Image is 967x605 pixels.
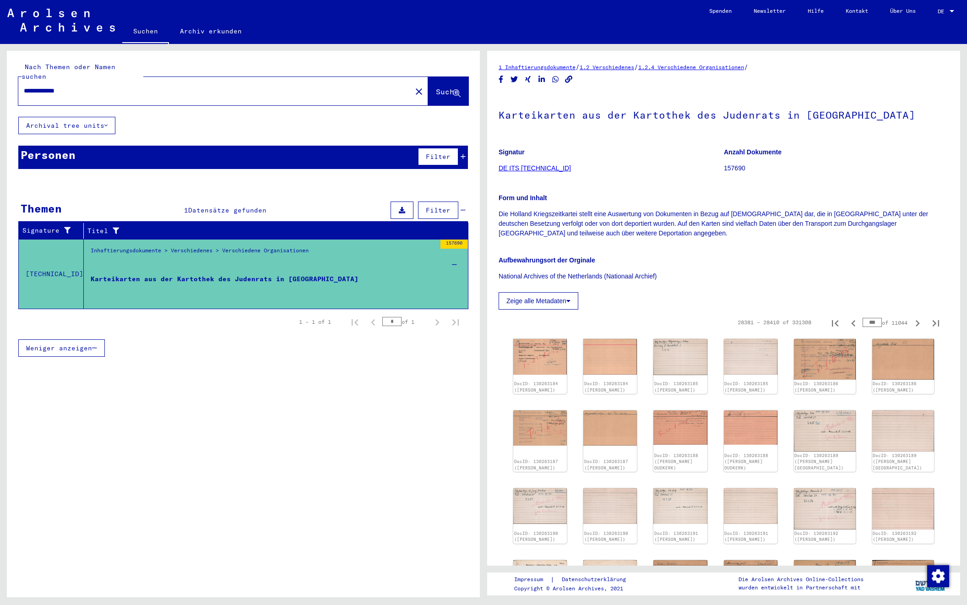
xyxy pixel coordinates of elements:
[863,318,908,327] div: of 11044
[844,313,863,332] button: Previous page
[873,531,917,542] a: DocID: 130263192 ([PERSON_NAME])
[583,410,637,446] img: 002.jpg
[576,63,580,71] span: /
[87,226,450,236] div: Titel
[584,531,628,542] a: DocID: 130263190 ([PERSON_NAME])
[583,560,637,596] img: 002.jpg
[499,256,595,264] b: Aufbewahrungsort der Orginale
[913,572,948,595] img: yv_logo.png
[7,9,115,32] img: Arolsen_neg.svg
[21,147,76,163] div: Personen
[426,206,451,214] span: Filter
[514,584,637,593] p: Copyright © Arolsen Archives, 2021
[724,531,768,542] a: DocID: 130263191 ([PERSON_NAME])
[440,240,468,249] div: 157690
[724,339,777,375] img: 002.jpg
[510,74,519,85] button: Share on Twitter
[653,488,707,524] img: 001.jpg
[184,206,188,214] span: 1
[413,86,424,97] mat-icon: close
[410,82,428,100] button: Clear
[739,583,864,592] p: wurden entwickelt in Partnerschaft mit
[499,64,576,71] a: 1 Inhaftierungsdokumente
[537,74,547,85] button: Share on LinkedIn
[739,575,864,583] p: Die Arolsen Archives Online-Collections
[580,64,634,71] a: 1.2 Verschiedenes
[794,410,856,452] img: 001.jpg
[18,339,105,357] button: Weniger anzeigen
[22,63,115,81] mat-label: Nach Themen oder Namen suchen
[938,8,948,15] span: DE
[654,381,698,392] a: DocID: 130263185 ([PERSON_NAME])
[514,459,558,470] a: DocID: 130263187 ([PERSON_NAME])
[499,148,525,156] b: Signatur
[513,410,567,446] img: 001.jpg
[496,74,506,85] button: Share on Facebook
[169,20,253,42] a: Archiv erkunden
[872,488,934,529] img: 002.jpg
[87,223,459,238] div: Titel
[514,575,550,584] a: Impressum
[794,339,856,380] img: 001.jpg
[653,410,707,445] img: 001.jpg
[794,531,838,542] a: DocID: 130263192 ([PERSON_NAME])
[908,313,927,332] button: Next page
[346,313,364,331] button: First page
[724,560,777,595] img: 002.jpg
[499,94,949,134] h1: Karteikarten aus der Kartothek des Judenrats in [GEOGRAPHIC_DATA]
[583,339,637,375] img: 002.jpg
[826,313,844,332] button: First page
[554,575,637,584] a: Datenschutzerklärung
[564,74,574,85] button: Copy link
[724,410,777,445] img: 002.jpg
[724,453,768,470] a: DocID: 130263188 ([PERSON_NAME] OUDKERK)
[724,488,777,524] img: 002.jpg
[744,63,748,71] span: /
[428,77,468,105] button: Suche
[653,339,707,375] img: 001.jpg
[428,313,446,331] button: Next page
[299,318,331,326] div: 1 – 1 of 1
[426,153,451,161] span: Filter
[514,531,558,542] a: DocID: 130263190 ([PERSON_NAME])
[91,246,309,278] div: Inhaftierungsdokumente > Verschiedenes > Verschiedene Organisationen
[927,313,945,332] button: Last page
[19,239,84,309] td: [TECHNICAL_ID]
[634,63,638,71] span: /
[551,74,560,85] button: Share on WhatsApp
[21,200,62,217] div: Themen
[794,488,856,530] img: 001.jpg
[499,272,949,281] p: National Archives of the Netherlands (Nationaal Archief)
[499,292,578,310] button: Zeige alle Metadaten
[514,381,558,392] a: DocID: 130263184 ([PERSON_NAME])
[653,560,707,596] img: 001.jpg
[927,565,949,587] img: Zustimmung ändern
[513,339,567,375] img: 001.jpg
[499,164,571,172] a: DE ITS [TECHNICAL_ID]
[638,64,744,71] a: 1.2.4 Verschiedene Organisationen
[583,488,637,524] img: 002.jpg
[523,74,533,85] button: Share on Xing
[513,488,567,524] img: 001.jpg
[22,226,76,235] div: Signature
[514,575,637,584] div: |
[188,206,266,214] span: Datensätze gefunden
[91,274,359,302] div: Karteikarten aus der Kartothek des Judenrats in [GEOGRAPHIC_DATA]
[436,87,459,96] span: Suche
[873,453,922,470] a: DocID: 130263189 ([PERSON_NAME] [GEOGRAPHIC_DATA])
[794,560,856,603] img: 001.jpg
[22,223,86,238] div: Signature
[794,453,844,470] a: DocID: 130263189 ([PERSON_NAME] [GEOGRAPHIC_DATA])
[724,381,768,392] a: DocID: 130263185 ([PERSON_NAME])
[26,344,92,352] span: Weniger anzeigen
[872,410,934,452] img: 002.jpg
[418,202,458,219] button: Filter
[382,317,428,326] div: of 1
[513,560,567,596] img: 001.jpg
[584,381,628,392] a: DocID: 130263184 ([PERSON_NAME])
[872,339,934,380] img: 002.jpg
[584,459,628,470] a: DocID: 130263187 ([PERSON_NAME])
[738,318,811,327] div: 28381 – 28410 of 331308
[873,381,917,392] a: DocID: 130263186 ([PERSON_NAME])
[794,381,838,392] a: DocID: 130263186 ([PERSON_NAME])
